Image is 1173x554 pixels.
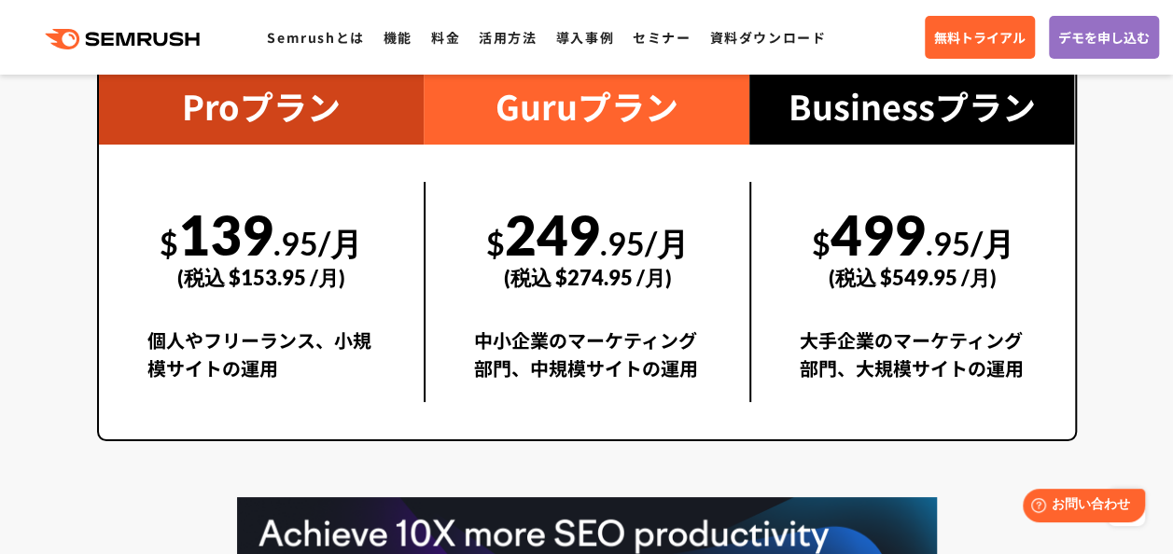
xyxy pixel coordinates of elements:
span: デモを申し込む [1058,27,1150,48]
div: (税込 $153.95 /月) [147,244,376,311]
a: セミナー [633,28,691,47]
div: 499 [800,182,1026,311]
span: $ [160,224,178,262]
span: 無料トライアル [934,27,1026,48]
a: Semrushとは [267,28,364,47]
div: 大手企業のマーケティング部門、大規模サイトの運用 [800,326,1026,402]
a: 資料ダウンロード [709,28,826,47]
a: デモを申し込む [1049,16,1159,59]
span: $ [812,224,831,262]
iframe: Help widget launcher [1007,481,1152,533]
div: 139 [147,182,376,311]
a: 無料トライアル [925,16,1035,59]
a: 料金 [431,28,460,47]
span: .95/月 [926,224,1014,262]
div: 個人やフリーランス、小規模サイトの運用 [147,326,376,402]
div: 249 [474,182,701,311]
div: Proプラン [99,66,425,145]
div: Businessプラン [749,66,1075,145]
div: (税込 $549.95 /月) [800,244,1026,311]
a: 活用方法 [479,28,537,47]
span: .95/月 [600,224,689,262]
div: 中小企業のマーケティング部門、中規模サイトの運用 [474,326,701,402]
span: $ [486,224,505,262]
span: .95/月 [273,224,362,262]
a: 導入事例 [556,28,614,47]
div: Guruプラン [424,66,749,145]
a: 機能 [384,28,412,47]
div: (税込 $274.95 /月) [474,244,701,311]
